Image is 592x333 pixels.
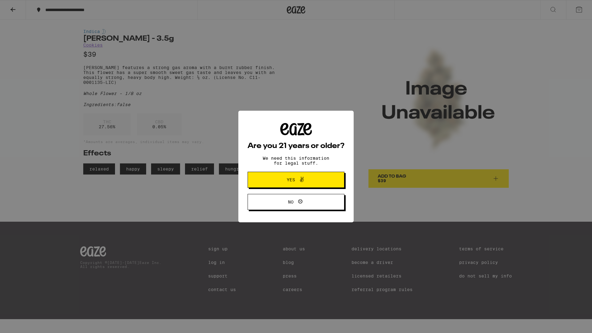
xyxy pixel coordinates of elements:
span: No [288,200,294,204]
p: We need this information for legal stuff. [257,156,335,166]
button: Yes [248,172,344,188]
button: No [248,194,344,210]
span: Yes [287,178,295,182]
h2: Are you 21 years or older? [248,142,344,150]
